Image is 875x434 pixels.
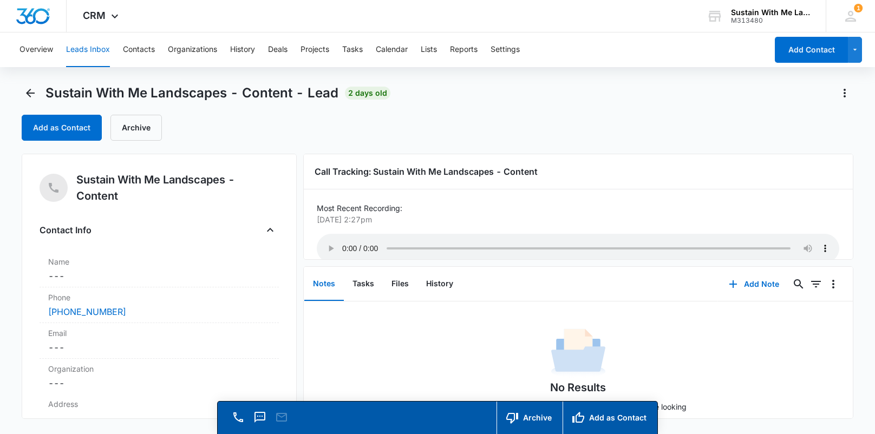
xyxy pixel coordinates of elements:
button: Call [231,410,246,425]
div: notifications count [854,4,863,12]
button: Notes [304,267,344,301]
button: Reports [450,32,478,67]
span: CRM [83,10,106,21]
button: Contacts [123,32,155,67]
button: Archive [497,402,563,434]
button: Search... [790,275,807,293]
button: Add Contact [775,37,848,63]
button: Back [22,84,39,102]
dd: --- [48,377,270,390]
button: History [230,32,255,67]
button: Calendar [376,32,408,67]
button: Archive [110,115,162,141]
a: Text [252,416,267,425]
div: Email--- [40,323,279,359]
div: Name--- [40,252,279,287]
p: Most Recent Recording: [317,202,839,214]
button: Lists [421,32,437,67]
div: Phone[PHONE_NUMBER] [40,287,279,323]
button: Add as Contact [563,402,657,434]
label: Organization [48,363,270,374]
div: Organization--- [40,359,279,394]
dd: --- [48,341,270,354]
a: Call [231,416,246,425]
a: [PHONE_NUMBER] [48,305,126,318]
audio: Your browser does not support the audio tag. [317,234,839,263]
div: Address--- [40,394,279,430]
button: Actions [836,84,853,102]
span: 1 [854,4,863,12]
span: 2 days old [345,87,390,100]
button: History [417,267,462,301]
dd: --- [48,412,270,425]
button: Leads Inbox [66,32,110,67]
span: Sustain With Me Landscapes - Content - Lead [45,85,338,101]
button: Overflow Menu [825,275,842,293]
label: Name [48,256,270,267]
button: Settings [491,32,520,67]
button: Organizations [168,32,217,67]
h4: Contact Info [40,223,92,236]
button: Close [262,221,279,239]
label: Address [48,398,270,410]
button: Projects [301,32,329,67]
div: account id [731,17,810,24]
dd: --- [48,269,270,282]
button: Filters [807,275,825,293]
label: Email [48,327,270,339]
button: Tasks [344,267,383,301]
img: No Data [551,325,605,379]
button: Overview [19,32,53,67]
button: Tasks [342,32,363,67]
button: Add Note [718,271,790,297]
label: Phone [48,292,270,303]
p: [DATE] 2:27pm [317,214,833,225]
div: account name [731,8,810,17]
h1: No Results [550,379,606,396]
button: Text [252,410,267,425]
button: Add as Contact [22,115,102,141]
button: Deals [268,32,288,67]
h3: Call Tracking: Sustain With Me Landscapes - Content [315,165,841,178]
button: Files [383,267,417,301]
h5: Sustain With Me Landscapes - Content [76,172,279,204]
